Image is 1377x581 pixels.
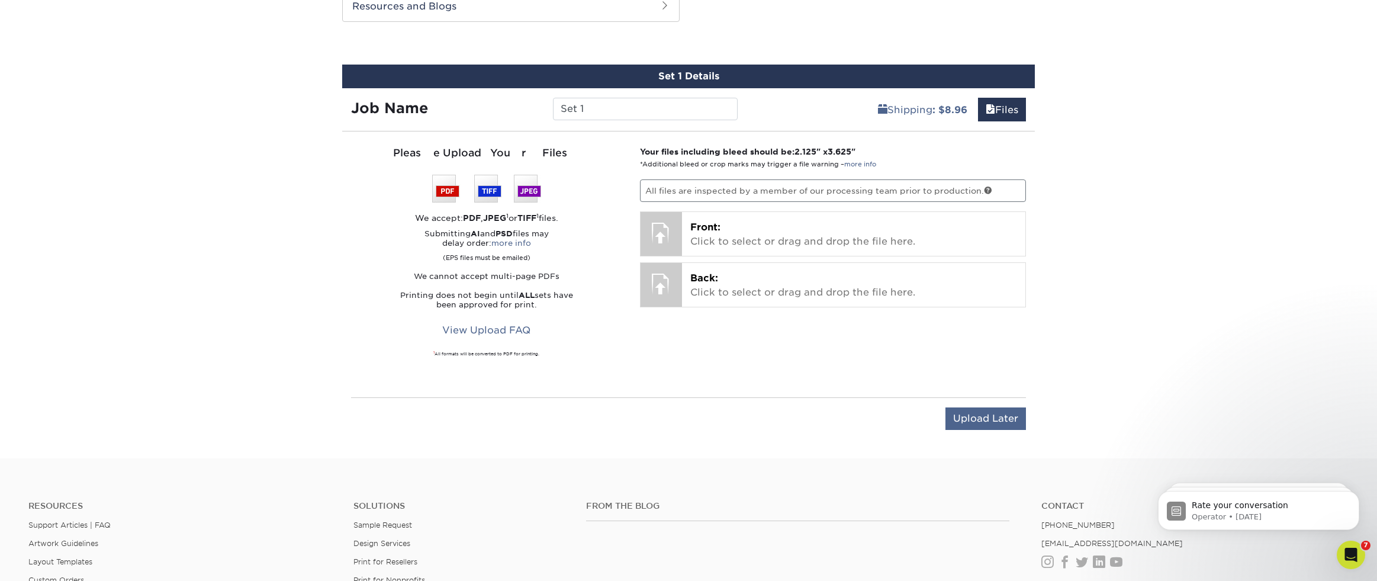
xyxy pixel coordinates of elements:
[443,248,530,262] small: (EPS files must be emailed)
[1361,541,1370,550] span: 7
[586,501,1009,511] h4: From the Blog
[351,229,622,262] p: Submitting and files may delay order:
[353,557,417,566] a: Print for Resellers
[506,212,509,219] sup: 1
[351,351,622,357] div: All formats will be converted to PDF for printing.
[978,98,1026,121] a: Files
[828,147,851,156] span: 3.625
[844,161,876,168] a: more info
[640,179,1027,202] p: All files are inspected by a member of our processing team prior to production.
[28,501,336,511] h4: Resources
[517,213,536,223] strong: TIFF
[435,319,538,342] a: View Upload FAQ
[932,104,967,115] b: : $8.96
[433,351,435,354] sup: 1
[353,539,410,548] a: Design Services
[28,539,98,548] a: Artwork Guidelines
[471,229,480,238] strong: AI
[351,99,428,117] strong: Job Name
[870,98,975,121] a: Shipping: $8.96
[351,291,622,310] p: Printing does not begin until sets have been approved for print.
[432,175,541,203] img: We accept: PSD, TIFF, or JPEG (JPG)
[1337,541,1365,569] iframe: Intercom live chat
[483,213,506,223] strong: JPEG
[3,545,101,577] iframe: Google Customer Reviews
[496,229,513,238] strong: PSD
[536,212,539,219] sup: 1
[1041,539,1183,548] a: [EMAIL_ADDRESS][DOMAIN_NAME]
[690,272,718,284] span: Back:
[353,521,412,529] a: Sample Request
[986,104,995,115] span: files
[878,104,887,115] span: shipping
[519,291,535,300] strong: ALL
[463,213,481,223] strong: PDF
[351,272,622,281] p: We cannot accept multi-page PDFs
[342,65,1035,88] div: Set 1 Details
[353,501,568,511] h4: Solutions
[1041,501,1349,511] a: Contact
[690,220,1018,249] p: Click to select or drag and drop the file here.
[640,161,876,168] small: *Additional bleed or crop marks may trigger a file warning –
[690,222,720,233] span: Front:
[640,147,855,156] strong: Your files including bleed should be: " x "
[945,407,1026,430] input: Upload Later
[553,98,737,120] input: Enter a job name
[28,521,111,529] a: Support Articles | FAQ
[1041,521,1115,529] a: [PHONE_NUMBER]
[351,146,622,161] div: Please Upload Your Files
[1140,466,1377,549] iframe: Intercom notifications message
[351,212,622,224] div: We accept: , or files.
[491,239,531,248] a: more info
[794,147,816,156] span: 2.125
[690,271,1018,300] p: Click to select or drag and drop the file here.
